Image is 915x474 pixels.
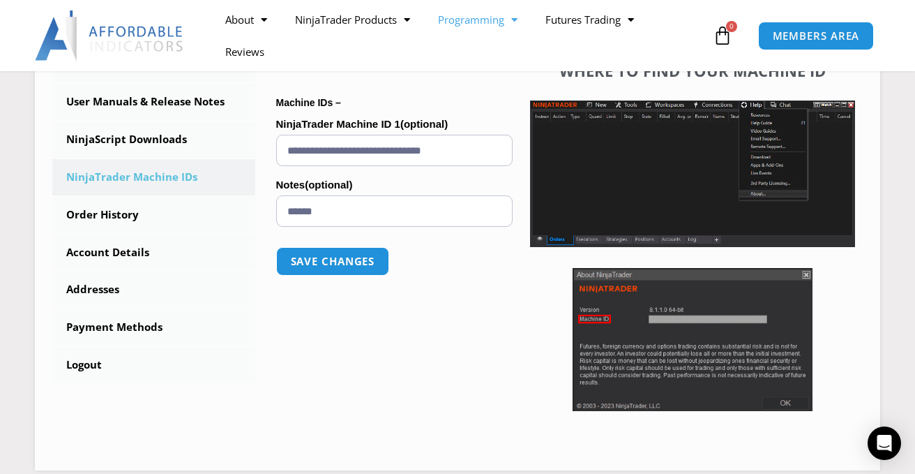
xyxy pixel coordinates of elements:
[211,3,281,36] a: About
[52,309,255,346] a: Payment Methods
[52,46,255,383] nav: Account pages
[211,3,709,68] nav: Menu
[52,347,255,383] a: Logout
[211,36,278,68] a: Reviews
[573,268,813,411] img: Screenshot 2025-01-17 114931 | Affordable Indicators – NinjaTrader
[531,3,648,36] a: Futures Trading
[276,54,513,73] h4: Machine ID Licensing
[52,272,255,308] a: Addresses
[276,247,390,276] button: Save changes
[868,427,901,460] div: Open Intercom Messenger
[35,10,185,61] img: LogoAI | Affordable Indicators – NinjaTrader
[276,175,513,195] label: Notes
[305,179,352,191] span: (optional)
[424,3,531,36] a: Programming
[758,22,875,50] a: MEMBERS AREA
[52,84,255,120] a: User Manuals & Release Notes
[52,121,255,158] a: NinjaScript Downloads
[52,235,255,271] a: Account Details
[530,61,855,80] h4: Where to find your Machine ID
[276,114,513,135] label: NinjaTrader Machine ID 1
[52,197,255,233] a: Order History
[530,101,855,247] img: Screenshot 2025-01-17 1155544 | Affordable Indicators – NinjaTrader
[773,31,860,41] span: MEMBERS AREA
[281,3,424,36] a: NinjaTrader Products
[276,97,341,108] strong: Machine IDs –
[400,118,448,130] span: (optional)
[52,159,255,195] a: NinjaTrader Machine IDs
[692,15,753,56] a: 0
[726,21,737,32] span: 0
